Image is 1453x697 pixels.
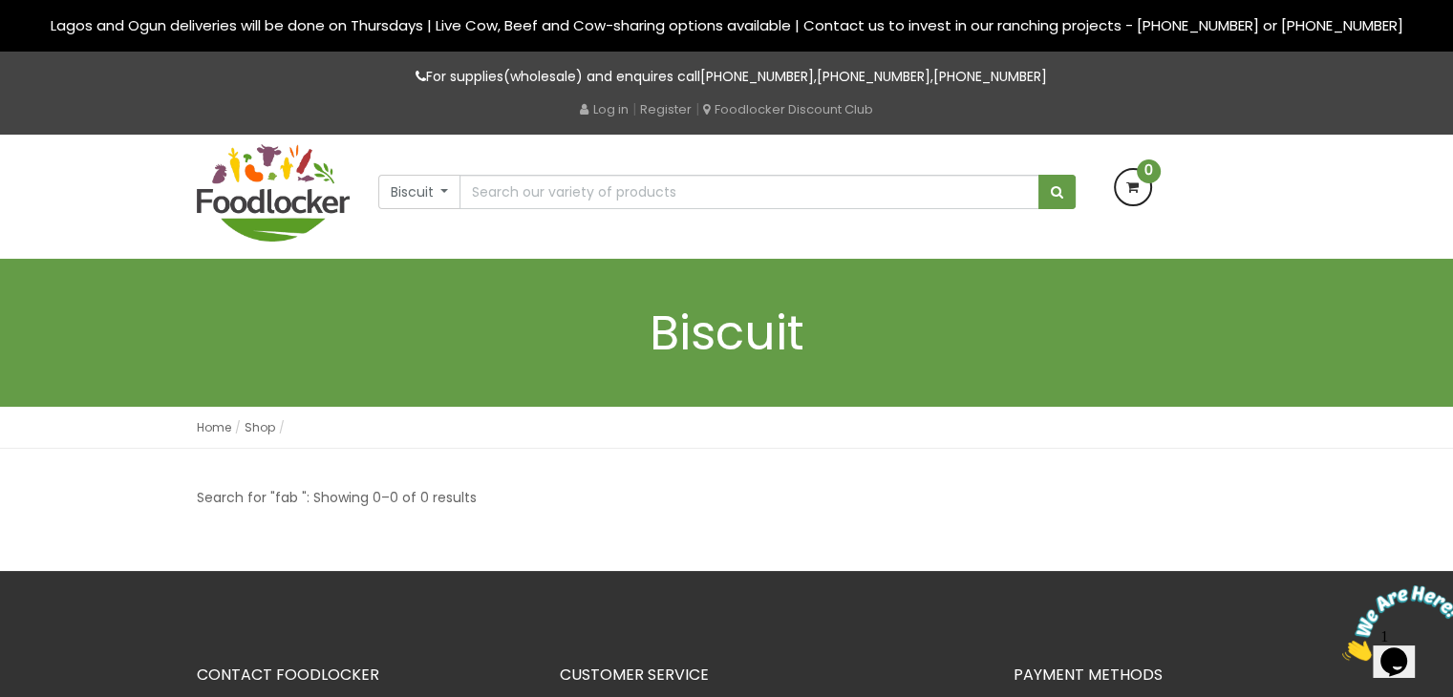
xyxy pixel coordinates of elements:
[817,67,930,86] a: [PHONE_NUMBER]
[8,8,126,83] img: Chat attention grabber
[632,99,636,118] span: |
[197,487,477,509] p: Search for "fab ": Showing 0–0 of 0 results
[1137,159,1161,183] span: 0
[378,175,461,209] button: Biscuit
[640,100,692,118] a: Register
[933,67,1047,86] a: [PHONE_NUMBER]
[560,666,985,684] h3: CUSTOMER SERVICE
[197,66,1257,88] p: For supplies(wholesale) and enquires call , ,
[459,175,1038,209] input: Search our variety of products
[197,666,531,684] h3: CONTACT FOODLOCKER
[703,100,873,118] a: Foodlocker Discount Club
[197,419,231,435] a: Home
[580,100,629,118] a: Log in
[1014,666,1257,684] h3: PAYMENT METHODS
[1335,578,1453,668] iframe: chat widget
[695,99,699,118] span: |
[197,144,350,242] img: FoodLocker
[8,8,15,24] span: 1
[51,15,1403,35] span: Lagos and Ogun deliveries will be done on Thursdays | Live Cow, Beef and Cow-sharing options avai...
[197,306,1257,359] h1: Biscuit
[245,419,275,435] a: Shop
[700,67,814,86] a: [PHONE_NUMBER]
